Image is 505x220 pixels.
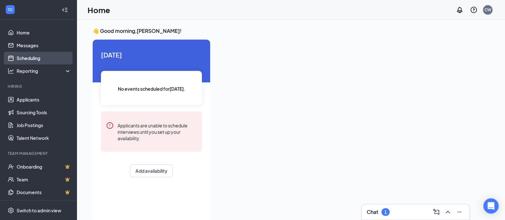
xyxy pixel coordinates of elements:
[17,68,72,74] div: Reporting
[130,164,173,177] button: Add availability
[17,26,71,39] a: Home
[17,186,71,199] a: DocumentsCrown
[432,208,440,216] svg: ComposeMessage
[8,151,70,156] div: Team Management
[17,207,61,214] div: Switch to admin view
[93,27,489,34] h3: 👋 Good morning, [PERSON_NAME] !
[470,6,478,14] svg: QuestionInfo
[444,208,452,216] svg: ChevronUp
[431,207,441,217] button: ComposeMessage
[17,39,71,52] a: Messages
[17,52,71,64] a: Scheduling
[485,7,491,12] div: CW
[384,209,387,215] div: 1
[17,93,71,106] a: Applicants
[8,207,14,214] svg: Settings
[17,160,71,173] a: OnboardingCrown
[62,7,68,13] svg: Collapse
[367,209,378,216] h3: Chat
[443,207,453,217] button: ChevronUp
[118,122,197,141] div: Applicants are unable to schedule interviews until you set up your availability.
[88,4,110,15] h1: Home
[17,173,71,186] a: TeamCrown
[17,132,71,144] a: Talent Network
[17,199,71,211] a: SurveysCrown
[8,68,14,74] svg: Analysis
[17,106,71,119] a: Sourcing Tools
[101,50,202,60] span: [DATE]
[17,119,71,132] a: Job Postings
[106,122,114,129] svg: Error
[7,6,13,13] svg: WorkstreamLogo
[118,85,185,92] span: No events scheduled for [DATE] .
[8,84,70,89] div: Hiring
[483,198,499,214] div: Open Intercom Messenger
[455,208,463,216] svg: Minimize
[454,207,464,217] button: Minimize
[456,6,463,14] svg: Notifications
